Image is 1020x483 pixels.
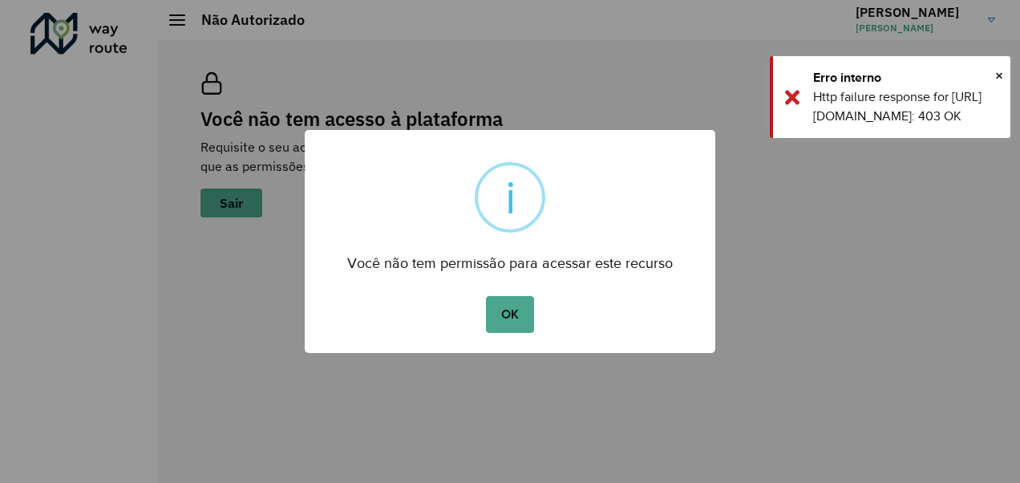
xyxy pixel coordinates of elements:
[486,296,533,333] button: OK
[813,87,998,126] div: Http failure response for [URL][DOMAIN_NAME]: 403 OK
[995,63,1003,87] span: ×
[305,240,715,276] div: Você não tem permissão para acessar este recurso
[505,165,516,229] div: i
[995,63,1003,87] button: Close
[813,68,998,87] div: Erro interno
